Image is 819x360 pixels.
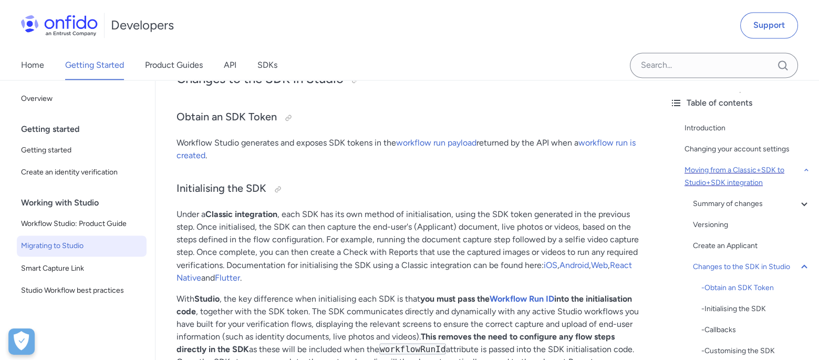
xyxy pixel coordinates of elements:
[21,50,44,80] a: Home
[205,209,277,219] strong: Classic integration
[21,119,151,140] div: Getting started
[701,303,811,315] a: -Initialising the SDK
[693,198,811,210] a: Summary of changes
[215,272,240,282] a: Flutter
[111,17,174,34] h1: Developers
[591,260,608,270] a: Web
[17,140,147,161] a: Getting started
[693,219,811,231] a: Versioning
[17,235,147,256] a: Migrating to Studio
[21,262,142,274] span: Smart Capture Link
[177,208,640,284] p: Under a , each SDK has its own method of initialisation, using the SDK token generated in the pre...
[701,324,811,336] div: - Callbacks
[701,345,811,357] div: - Customising the SDK
[177,181,640,198] h3: Initialising the SDK
[685,164,811,189] a: Moving from a Classic+SDK to Studio+SDK integration
[701,324,811,336] a: -Callbacks
[693,240,811,252] a: Create an Applicant
[490,293,554,303] a: Workflow Run ID
[379,343,446,354] code: workflowRunId
[670,97,811,109] div: Table of contents
[65,50,124,80] a: Getting Started
[559,260,589,270] a: Android
[685,143,811,156] a: Changing your account settings
[21,284,142,296] span: Studio Workflow best practices
[17,162,147,183] a: Create an identity verification
[693,261,811,273] a: Changes to the SDK in Studio
[740,12,798,38] a: Support
[224,50,236,80] a: API
[177,109,640,126] h3: Obtain an SDK Token
[701,282,811,294] div: - Obtain an SDK Token
[21,92,142,105] span: Overview
[396,138,476,148] a: workflow run payload
[701,303,811,315] div: - Initialising the SDK
[21,218,142,230] span: Workflow Studio: Product Guide
[21,192,151,213] div: Working with Studio
[17,258,147,279] a: Smart Capture Link
[17,213,147,234] a: Workflow Studio: Product Guide
[21,240,142,252] span: Migrating to Studio
[8,328,35,355] button: Ouvrir le centre de préférences
[21,144,142,157] span: Getting started
[21,15,98,36] img: Onfido Logo
[17,280,147,301] a: Studio Workflow best practices
[21,166,142,179] span: Create an identity verification
[701,282,811,294] a: -Obtain an SDK Token
[145,50,203,80] a: Product Guides
[17,88,147,109] a: Overview
[257,50,277,80] a: SDKs
[8,328,35,355] div: Préférences de cookies
[701,345,811,357] a: -Customising the SDK
[685,122,811,135] a: Introduction
[194,293,220,303] strong: Studio
[177,137,640,162] p: Workflow Studio generates and exposes SDK tokens in the returned by the API when a .
[630,53,798,78] input: Onfido search input field
[544,260,557,270] a: iOS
